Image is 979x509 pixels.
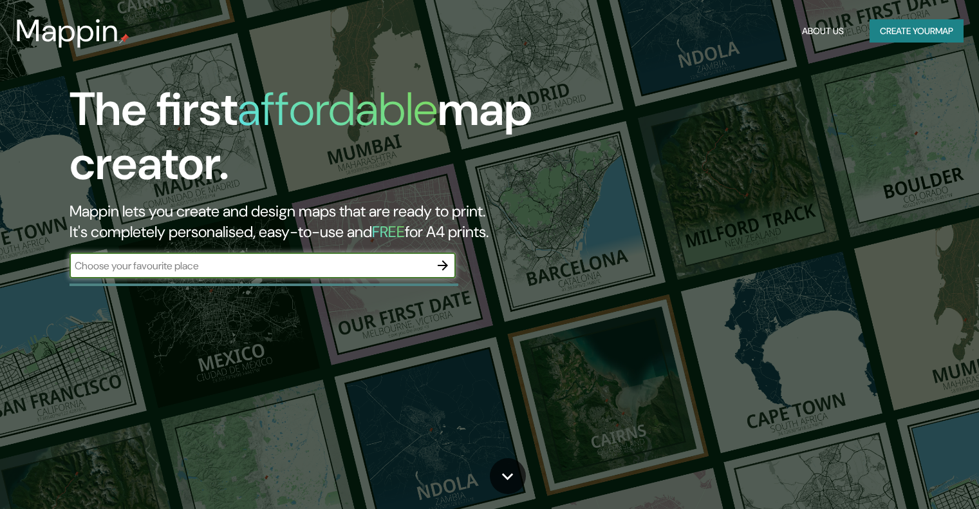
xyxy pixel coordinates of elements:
h1: The first map creator. [70,82,559,201]
button: Create yourmap [870,19,964,43]
h2: Mappin lets you create and design maps that are ready to print. It's completely personalised, eas... [70,201,559,242]
h5: FREE [372,222,405,242]
button: About Us [797,19,849,43]
input: Choose your favourite place [70,258,430,273]
h3: Mappin [15,13,119,49]
h1: affordable [238,79,438,139]
img: mappin-pin [119,34,129,44]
